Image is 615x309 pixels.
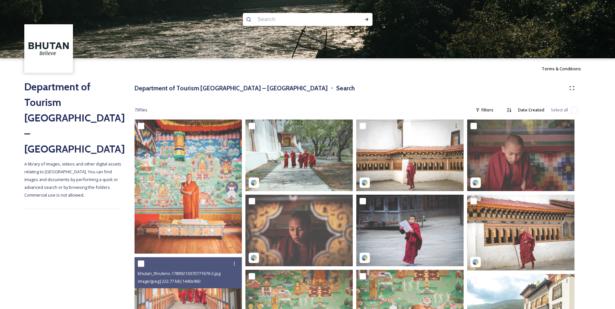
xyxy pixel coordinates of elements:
[25,25,72,72] img: BT_Logo_BB_Lockup_CMYK_High%2520Res.jpg
[24,79,122,157] h2: Department of Tourism [GEOGRAPHIC_DATA] – [GEOGRAPHIC_DATA]
[135,107,148,113] span: 73 file s
[515,104,548,116] div: Date Created
[551,107,568,113] span: Select all
[135,84,328,93] h3: Department of Tourism [GEOGRAPHIC_DATA] – [GEOGRAPHIC_DATA]
[467,195,574,270] img: bhutan_thrulens-17899213070771679-6.jpg
[251,255,257,261] img: snapsea-logo.png
[472,179,479,186] img: snapsea-logo.png
[251,179,257,186] img: snapsea-logo.png
[254,12,343,27] input: Search
[336,84,355,93] h3: Search
[361,255,368,261] img: snapsea-logo.png
[138,270,220,276] span: bhutan_thrulens-17899213070771679-2.jpg
[135,120,242,254] img: Lopen Sonam Rinchen_Vice Principal of College for Astrology.jpg
[356,120,464,191] img: bhutan_thrulens-17899213070771679-7.jpg
[542,65,591,73] a: Terms & Conditions
[24,161,122,198] span: A library of images, videos and other digital assets relating to [GEOGRAPHIC_DATA]. You can find ...
[467,120,574,191] img: bhutan_thrulens-17899213070771679-4.jpg
[245,120,353,191] img: bhutan_thrulens-17899213070771679-1.jpg
[472,104,497,116] div: Filters
[361,179,368,186] img: snapsea-logo.png
[472,259,479,265] img: snapsea-logo.png
[245,195,353,266] img: bhutan_thrulens-17899213070771679-5.jpg
[542,66,581,72] span: Terms & Conditions
[356,195,464,266] img: bhutan_thrulens-17899213070771679-0.jpg
[138,278,200,284] span: image/jpeg | 222.77 kB | 1440 x 960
